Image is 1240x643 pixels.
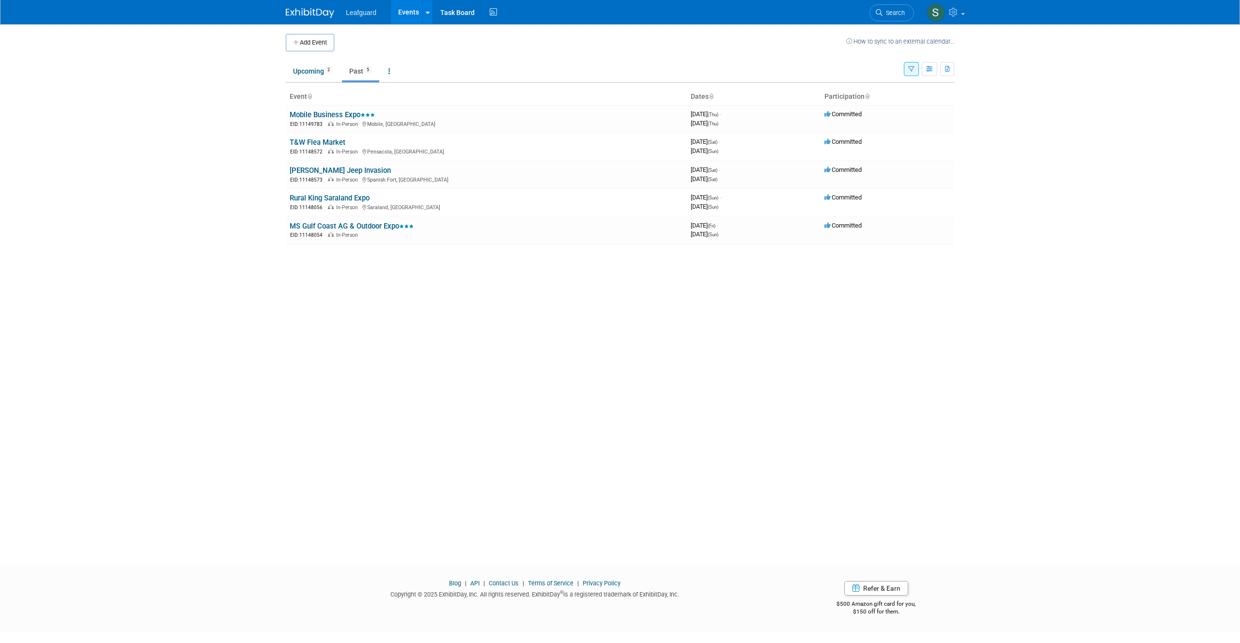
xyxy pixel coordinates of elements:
[290,194,370,202] a: Rural King Saraland Expo
[798,608,955,616] div: $150 off for them.
[286,8,334,18] img: ExhibitDay
[691,120,718,127] span: [DATE]
[481,580,487,587] span: |
[846,38,954,45] a: How to sync to an external calendar...
[470,580,480,587] a: API
[824,222,862,229] span: Committed
[307,92,312,100] a: Sort by Event Name
[691,175,717,183] span: [DATE]
[286,89,687,105] th: Event
[708,177,717,182] span: (Sat)
[691,138,720,145] span: [DATE]
[286,588,784,599] div: Copyright © 2025 ExhibitDay, Inc. All rights reserved. ExhibitDay is a registered trademark of Ex...
[336,121,361,127] span: In-Person
[290,120,683,128] div: Mobile, [GEOGRAPHIC_DATA]
[290,177,326,183] span: EID: 11148573
[798,594,955,616] div: $500 Amazon gift card for you,
[342,62,379,80] a: Past5
[328,232,334,237] img: In-Person Event
[927,3,945,22] img: Steven Venable
[691,147,718,154] span: [DATE]
[449,580,461,587] a: Blog
[719,166,720,173] span: -
[346,9,376,16] span: Leafguard
[528,580,573,587] a: Terms of Service
[290,110,375,119] a: Mobile Business Expo
[290,205,326,210] span: EID: 11148056
[691,166,720,173] span: [DATE]
[824,194,862,201] span: Committed
[583,580,620,587] a: Privacy Policy
[290,203,683,211] div: Saraland, [GEOGRAPHIC_DATA]
[824,138,862,145] span: Committed
[290,122,326,127] span: EID: 11149783
[328,204,334,209] img: In-Person Event
[691,222,718,229] span: [DATE]
[708,195,718,200] span: (Sun)
[691,230,718,238] span: [DATE]
[489,580,519,587] a: Contact Us
[290,232,326,238] span: EID: 11148054
[290,138,345,147] a: T&W Flea Market
[290,149,326,154] span: EID: 11148572
[824,166,862,173] span: Committed
[824,110,862,118] span: Committed
[463,580,469,587] span: |
[290,147,683,155] div: Pensacola, [GEOGRAPHIC_DATA]
[328,177,334,182] img: In-Person Event
[520,580,527,587] span: |
[290,175,683,184] div: Spanish Fort, [GEOGRAPHIC_DATA]
[336,232,361,238] span: In-Person
[691,110,721,118] span: [DATE]
[708,232,718,237] span: (Sun)
[719,138,720,145] span: -
[720,110,721,118] span: -
[575,580,581,587] span: |
[325,66,333,74] span: 2
[286,62,340,80] a: Upcoming2
[709,92,713,100] a: Sort by Start Date
[708,149,718,154] span: (Sun)
[708,139,717,145] span: (Sat)
[869,4,914,21] a: Search
[708,112,718,117] span: (Thu)
[336,204,361,211] span: In-Person
[560,590,563,595] sup: ®
[720,194,721,201] span: -
[717,222,718,229] span: -
[865,92,869,100] a: Sort by Participation Type
[708,121,718,126] span: (Thu)
[364,66,372,74] span: 5
[687,89,821,105] th: Dates
[821,89,954,105] th: Participation
[708,223,715,229] span: (Fri)
[708,204,718,210] span: (Sun)
[290,166,391,175] a: [PERSON_NAME] Jeep Invasion
[708,168,717,173] span: (Sat)
[286,34,334,51] button: Add Event
[290,222,414,230] a: MS Gulf Coast AG & Outdoor Expo
[328,149,334,153] img: In-Person Event
[336,177,361,183] span: In-Person
[328,121,334,126] img: In-Person Event
[691,203,718,210] span: [DATE]
[691,194,721,201] span: [DATE]
[883,9,905,16] span: Search
[844,581,908,596] a: Refer & Earn
[336,149,361,155] span: In-Person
